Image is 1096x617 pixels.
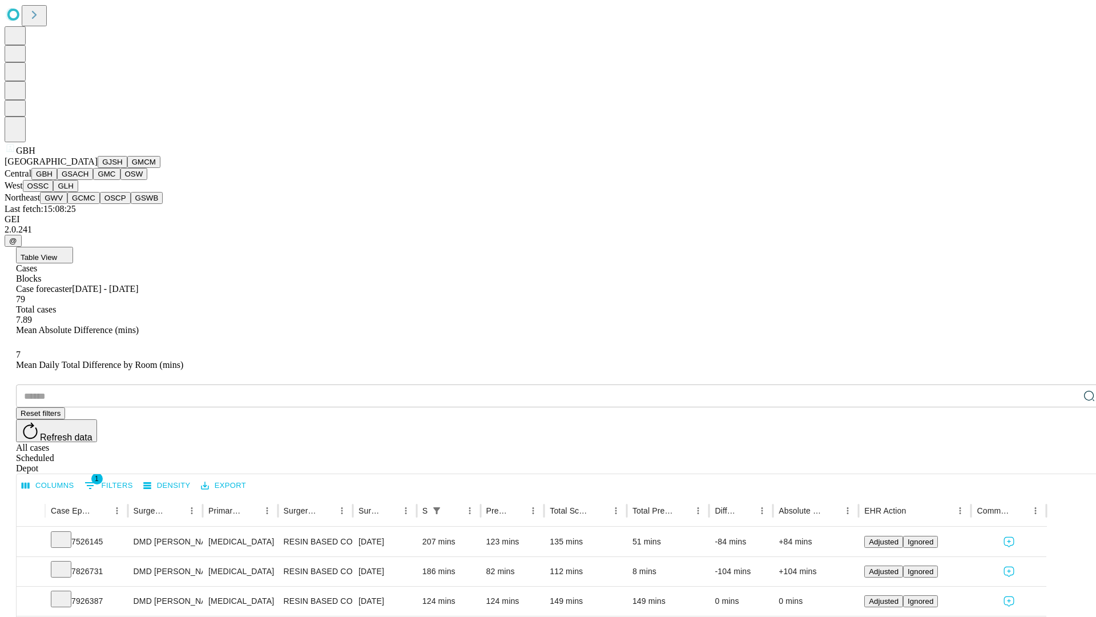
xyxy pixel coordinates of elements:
button: Menu [1027,503,1043,519]
button: Table View [16,247,73,263]
button: Show filters [429,503,445,519]
div: 124 mins [486,587,539,616]
span: Case forecaster [16,284,72,294]
div: Comments [977,506,1010,515]
button: Sort [509,503,525,519]
button: OSSC [23,180,54,192]
div: 0 mins [715,587,767,616]
button: GSACH [57,168,93,180]
button: Menu [462,503,478,519]
button: Adjusted [864,595,903,607]
button: Menu [184,503,200,519]
button: Sort [243,503,259,519]
div: Scheduled In Room Duration [422,506,428,515]
span: Adjusted [869,538,898,546]
button: Sort [738,503,754,519]
button: Expand [22,562,39,582]
span: 1 [91,473,103,484]
div: 123 mins [486,527,539,556]
button: GMCM [127,156,160,168]
div: +104 mins [779,557,853,586]
div: 186 mins [422,557,475,586]
div: [DATE] [358,557,411,586]
button: Menu [952,503,968,519]
span: Northeast [5,193,40,202]
span: Table View [21,253,57,262]
button: Sort [168,503,184,519]
div: [MEDICAL_DATA] [208,557,272,586]
span: Refresh data [40,432,92,442]
div: Primary Service [208,506,241,515]
span: Total cases [16,305,56,314]
button: Menu [259,503,275,519]
button: Sort [318,503,334,519]
div: 7926387 [51,587,122,616]
div: [DATE] [358,587,411,616]
button: Menu [334,503,350,519]
div: -104 mins [715,557,767,586]
button: Sort [592,503,608,519]
div: 149 mins [550,587,621,616]
div: Total Scheduled Duration [550,506,591,515]
div: Difference [715,506,737,515]
div: 7526145 [51,527,122,556]
div: [DATE] [358,527,411,556]
span: Ignored [908,538,933,546]
button: Expand [22,532,39,552]
div: 135 mins [550,527,621,556]
button: Menu [109,503,125,519]
button: Ignored [903,536,938,548]
div: DMD [PERSON_NAME] M Dmd [134,587,197,616]
span: 79 [16,294,25,304]
span: Adjusted [869,597,898,606]
span: Last fetch: 15:08:25 [5,204,76,214]
button: Menu [754,503,770,519]
span: Mean Absolute Difference (mins) [16,325,139,335]
button: Adjusted [864,536,903,548]
div: 207 mins [422,527,475,556]
div: Predicted In Room Duration [486,506,509,515]
button: Reset filters [16,407,65,419]
button: Export [198,477,249,495]
span: @ [9,237,17,245]
div: DMD [PERSON_NAME] M Dmd [134,527,197,556]
button: GLH [53,180,78,192]
button: Sort [824,503,840,519]
button: Sort [382,503,398,519]
div: EHR Action [864,506,906,515]
button: Menu [525,503,541,519]
div: [MEDICAL_DATA] [208,527,272,556]
div: Surgeon Name [134,506,167,515]
span: [DATE] - [DATE] [72,284,138,294]
div: Absolute Difference [779,506,823,515]
div: 0 mins [779,587,853,616]
span: Ignored [908,597,933,606]
button: Sort [446,503,462,519]
button: Ignored [903,595,938,607]
div: DMD [PERSON_NAME] M Dmd [134,557,197,586]
div: Surgery Name [284,506,317,515]
div: 7826731 [51,557,122,586]
span: West [5,181,23,190]
button: Select columns [19,477,77,495]
div: 124 mins [422,587,475,616]
button: Ignored [903,566,938,578]
button: Density [140,477,194,495]
button: Refresh data [16,419,97,442]
span: Central [5,169,31,178]
div: +84 mins [779,527,853,556]
button: Menu [608,503,624,519]
span: Reset filters [21,409,61,418]
div: RESIN BASED COMPOSITE 3 SURFACES, POSTERIOR [284,527,347,556]
button: GMC [93,168,120,180]
button: OSCP [100,192,131,204]
button: Menu [840,503,856,519]
div: RESIN BASED COMPOSITE 2 SURFACES, POSTERIOR [284,557,347,586]
button: GJSH [98,156,127,168]
span: 7.89 [16,315,32,324]
button: GBH [31,168,57,180]
button: GWV [40,192,67,204]
button: GCMC [67,192,100,204]
div: -84 mins [715,527,767,556]
button: @ [5,235,22,247]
